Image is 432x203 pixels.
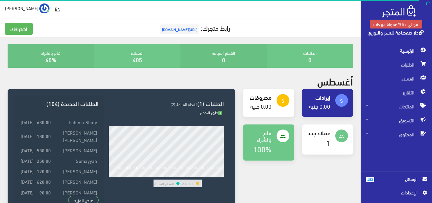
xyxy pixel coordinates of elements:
[37,132,51,139] strong: 180.00
[366,86,427,99] span: التقارير
[39,3,49,14] img: ...
[37,157,51,164] strong: 250.00
[19,127,35,145] td: [DATE]
[52,127,98,145] td: [PERSON_NAME] [PERSON_NAME]
[248,130,271,142] h4: قام بالشراء
[366,127,427,141] span: المحتوى
[19,166,35,176] td: [DATE]
[307,130,330,136] h4: عملاء جدد
[19,155,35,166] td: [DATE]
[309,101,330,111] a: 0.00 جنيه
[160,24,199,34] span: [URL][DOMAIN_NAME]
[366,189,427,199] a: اﻹعدادات
[8,44,94,68] div: قام بالشراء
[307,94,330,100] h4: إيرادات
[366,113,427,127] span: التسويق
[171,100,197,108] span: القطع المباعة (2)
[280,134,286,139] i: people
[339,134,344,139] i: people
[19,117,35,127] td: [DATE]
[250,101,272,111] a: 0.00 جنيه
[366,72,427,86] span: العملاء
[133,173,135,177] div: 6
[52,145,98,155] td: [PERSON_NAME]
[366,58,427,72] span: الطلبات
[154,180,174,187] td: القطع المباعة
[366,177,374,182] span: 483
[366,44,427,58] span: الرئيسية
[159,22,230,34] a: رابط متجرك:[URL][DOMAIN_NAME]
[140,173,142,177] div: 8
[308,54,311,65] a: 0
[52,155,98,166] td: Sumayyah
[52,3,63,15] a: EN
[200,109,222,116] span: جاري التجهيز
[37,118,51,125] strong: 630.00
[37,147,51,154] strong: 550.00
[361,99,432,113] a: المنتجات
[52,117,98,127] td: Fahima Shafy
[187,173,192,177] div: 22
[119,173,121,177] div: 2
[94,44,180,68] div: العملاء
[133,54,142,65] a: 405
[146,173,150,177] div: 10
[218,111,222,116] span: 1
[167,173,171,177] div: 16
[182,180,194,187] td: الطلبات
[5,3,49,13] a: ... [PERSON_NAME]
[19,176,35,187] td: [DATE]
[361,72,432,86] a: العملاء
[39,189,51,196] strong: 90.00
[222,54,225,65] a: 0
[267,44,353,68] div: الطلبات
[45,54,56,65] a: 45%
[339,98,344,104] i: attach_money
[52,187,98,197] td: [PERSON_NAME]
[19,187,35,197] td: [DATE]
[173,173,178,177] div: 18
[366,99,427,113] span: المنتجات
[361,86,432,99] a: التقارير
[19,100,98,106] h3: الطلبات الجديدة (104)
[366,175,427,189] a: 483 الرسائل
[361,58,432,72] a: الطلبات
[180,44,267,68] div: القطع المباعة
[280,98,286,104] i: attach_money
[326,136,330,149] a: 1
[52,176,98,187] td: [PERSON_NAME]
[19,145,35,155] td: [DATE]
[37,168,51,174] strong: 120.00
[52,166,98,176] td: [PERSON_NAME]
[253,142,272,155] a: 100%
[5,23,33,35] a: اشتراكك
[208,173,212,177] div: 28
[361,44,432,58] a: الرئيسية
[248,94,271,100] h4: مصروفات
[368,28,424,37] a: دار صفصافة للنشر والتوزيع
[194,173,199,177] div: 24
[5,4,38,12] span: [PERSON_NAME]
[361,127,432,141] a: المحتوى
[55,5,60,13] u: EN
[126,173,128,177] div: 4
[379,175,417,182] span: الرسائل
[160,173,164,177] div: 14
[201,173,206,177] div: 26
[382,5,416,17] img: .
[180,173,185,177] div: 20
[317,75,353,86] h2: أغسطس
[371,189,417,196] span: اﻹعدادات
[37,178,51,185] strong: 620.00
[109,100,224,106] h3: الطلبات (1)
[215,173,219,177] div: 30
[153,173,157,177] div: 12
[370,20,422,29] a: مجاني +5% عمولة مبيعات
